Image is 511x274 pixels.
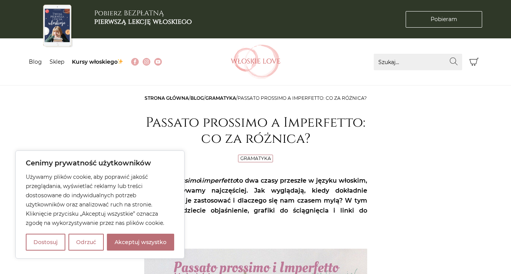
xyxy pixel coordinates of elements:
span: Pobieram [431,15,457,23]
span: / / / [145,95,367,101]
img: Włoskielove [231,45,281,79]
a: Gramatyka [240,155,271,161]
span: Passato prossimo a Imperfetto: co za różnica? [238,95,367,101]
em: imperfetto [202,177,236,184]
button: Akceptuj wszystko [107,234,174,251]
a: Sklep [50,58,64,65]
a: Gramatyka [205,95,236,101]
a: Blog [190,95,204,101]
a: Blog [29,58,42,65]
p: Cenimy prywatność użytkowników [26,158,174,168]
a: Strona główna [145,95,189,101]
p: Używamy plików cookie, aby poprawić jakość przeglądania, wyświetlać reklamy lub treści dostosowan... [26,172,174,228]
button: Koszyk [466,54,483,70]
button: Dostosuj [26,234,65,251]
input: Szukaj... [374,54,462,70]
img: ✨ [118,59,123,64]
b: pierwszą lekcję włoskiego [94,17,192,26]
h1: Passato prossimo a Imperfetto: co za różnica? [144,115,367,147]
p: i to dwa czasy przeszłe w języku włoskim, których używamy najczęściej. Jak wyglądają, kiedy dokła... [144,176,367,226]
a: Kursy włoskiego [72,58,124,65]
a: Pobieram [406,11,482,28]
button: Odrzuć [68,234,104,251]
h3: Pobierz BEZPŁATNĄ [94,9,192,26]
